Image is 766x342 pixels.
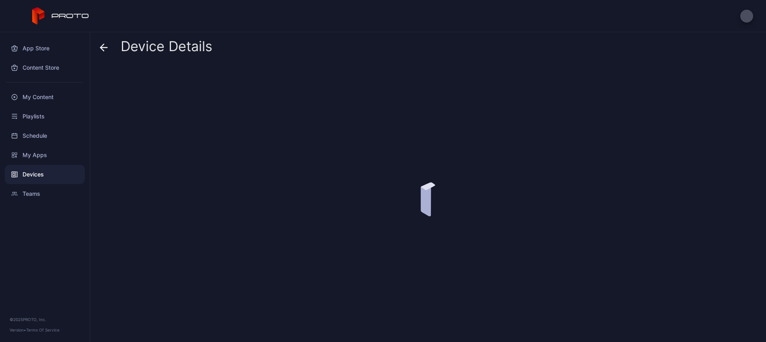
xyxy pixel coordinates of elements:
[10,316,80,323] div: © 2025 PROTO, Inc.
[121,39,212,54] span: Device Details
[26,327,60,332] a: Terms Of Service
[5,184,85,203] a: Teams
[5,126,85,145] a: Schedule
[5,145,85,165] a: My Apps
[5,165,85,184] a: Devices
[10,327,26,332] span: Version •
[5,39,85,58] a: App Store
[5,58,85,77] a: Content Store
[5,87,85,107] a: My Content
[5,107,85,126] a: Playlists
